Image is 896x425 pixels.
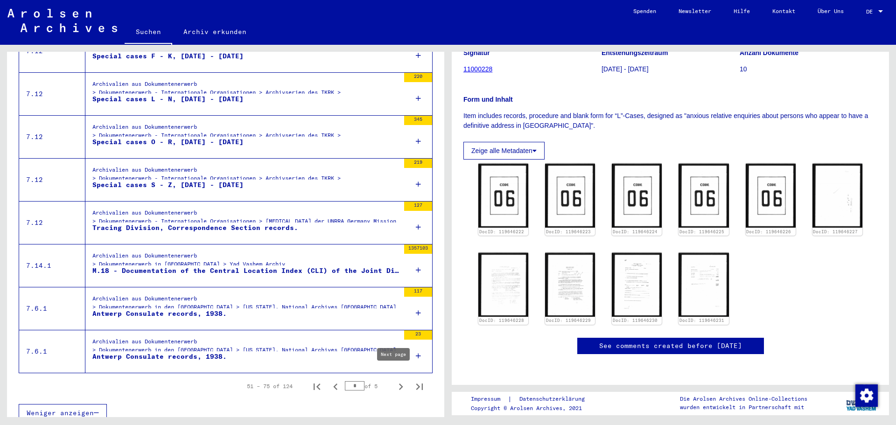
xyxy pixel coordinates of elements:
[599,341,742,351] a: See comments created before [DATE]
[844,391,879,415] img: yv_logo.png
[812,163,862,228] img: 001.jpg
[679,252,728,317] img: 001.jpg
[19,404,107,422] button: Weniger anzeigen
[92,223,298,233] div: Tracing Division, Correspondence Section records.
[545,252,595,317] img: 001.jpg
[326,377,345,396] button: Previous page
[479,318,524,323] a: DocID: 119646228
[92,352,227,362] div: Antwerp Consulate records, 1938.
[92,180,244,190] div: Special cases S - Z, [DATE] - [DATE]
[740,49,798,56] b: Anzahl Dokumente
[866,8,876,15] span: DE
[602,64,739,74] p: [DATE] - [DATE]
[813,229,858,234] a: DocID: 119646227
[855,384,877,406] div: Zustimmung ändern
[679,318,724,323] a: DocID: 119646231
[125,21,172,45] a: Suchen
[613,318,658,323] a: DocID: 119646230
[471,394,596,404] div: |
[471,394,508,404] a: Impressum
[92,337,399,359] div: Archivalien aus Dokumentenerwerb > Dokumentenerwerb in den [GEOGRAPHIC_DATA] > [US_STATE], Nation...
[92,123,341,144] div: Archivalien aus Dokumentenerwerb > Dokumentenerwerb - Internationale Organisationen > Archivserie...
[546,229,591,234] a: DocID: 119646223
[308,377,326,396] button: First page
[172,21,258,43] a: Archiv erkunden
[512,394,596,404] a: Datenschutzerklärung
[602,49,668,56] b: Entstehungszeitraum
[613,229,658,234] a: DocID: 119646224
[92,266,399,276] div: M.18 - Documentation of the Central Location Index (CLI) of the Joint Distribution Committee (JDC...
[612,252,662,317] img: 001.jpg
[463,49,490,56] b: Signatur
[471,404,596,412] p: Copyright © Arolsen Archives, 2021
[679,163,728,228] img: 001.jpg
[479,229,524,234] a: DocID: 119646222
[92,251,285,273] div: Archivalien aus Dokumentenerwerb > Dokumentenerwerb in [GEOGRAPHIC_DATA] > Yad Vashem Archiv
[92,294,399,316] div: Archivalien aus Dokumentenerwerb > Dokumentenerwerb in den [GEOGRAPHIC_DATA] > [US_STATE], Nation...
[19,244,85,287] td: 7.14.1
[404,330,432,340] div: 23
[478,252,528,317] img: 001.jpg
[404,116,432,125] div: 345
[679,229,724,234] a: DocID: 119646225
[463,65,492,73] a: 11000228
[27,409,94,417] span: Weniger anzeigen
[404,159,432,168] div: 219
[92,80,341,101] div: Archivalien aus Dokumentenerwerb > Dokumentenerwerb - Internationale Organisationen > Archivserie...
[345,382,392,390] div: of 5
[404,244,432,254] div: 1357103
[612,163,662,228] img: 001.jpg
[92,137,244,147] div: Special cases O - R, [DATE] - [DATE]
[410,377,429,396] button: Last page
[463,111,877,131] p: Item includes records, procedure and blank form for “L”-Cases, designed as "anxious relative enqu...
[19,201,85,244] td: 7.12
[92,51,244,61] div: Special cases F - K, [DATE] - [DATE]
[680,395,807,403] p: Die Arolsen Archives Online-Collections
[19,330,85,373] td: 7.6.1
[680,403,807,411] p: wurden entwickelt in Partnerschaft mit
[545,163,595,228] img: 001.jpg
[92,309,227,319] div: Antwerp Consulate records, 1938.
[463,142,545,160] button: Zeige alle Metadaten
[855,384,878,407] img: Zustimmung ändern
[404,73,432,82] div: 220
[247,382,293,390] div: 51 – 75 of 124
[746,229,791,234] a: DocID: 119646226
[404,287,432,297] div: 117
[19,287,85,330] td: 7.6.1
[392,377,410,396] button: Next page
[463,96,513,103] b: Form und Inhalt
[92,94,244,104] div: Special cases L - N, [DATE] - [DATE]
[19,158,85,201] td: 7.12
[746,163,796,228] img: 001.jpg
[7,9,117,32] img: Arolsen_neg.svg
[546,318,591,323] a: DocID: 119646229
[740,64,877,74] p: 10
[19,115,85,158] td: 7.12
[478,163,528,228] img: 001.jpg
[92,166,341,187] div: Archivalien aus Dokumentenerwerb > Dokumentenerwerb - Internationale Organisationen > Archivserie...
[404,202,432,211] div: 127
[19,72,85,115] td: 7.12
[92,209,399,230] div: Archivalien aus Dokumentenerwerb > Dokumentenerwerb - Internationale Organisationen > [MEDICAL_DA...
